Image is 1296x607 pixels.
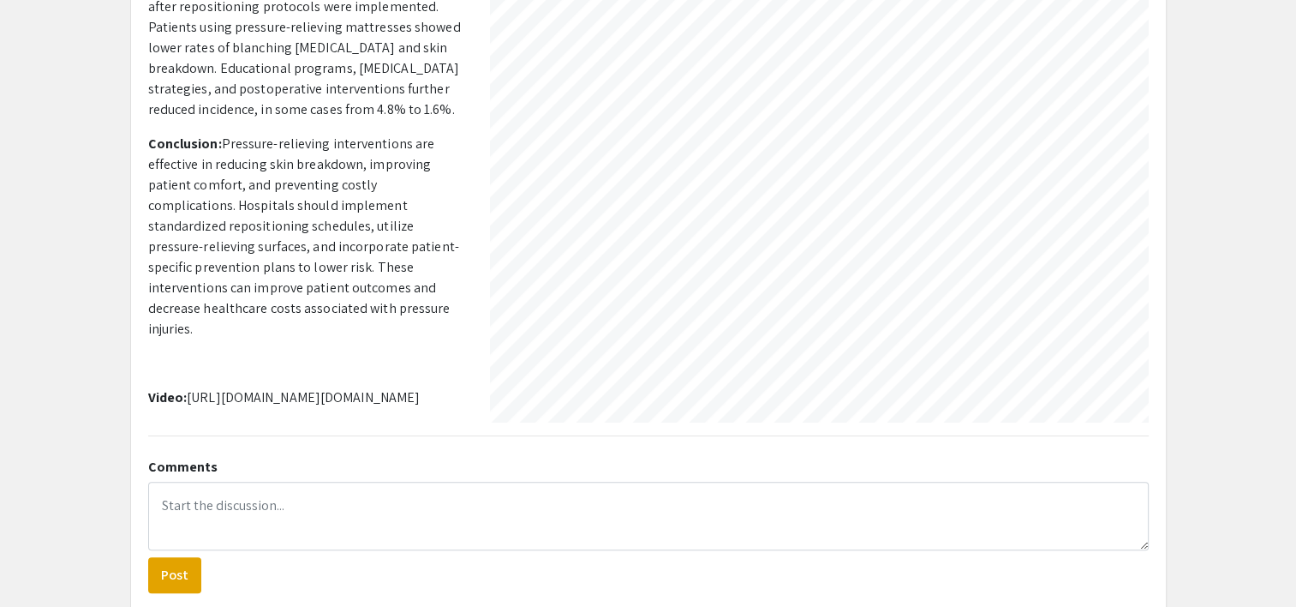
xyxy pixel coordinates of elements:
[148,135,222,153] strong: Conclusion:
[148,557,201,593] button: Post
[13,530,73,594] iframe: Chat
[148,388,188,406] strong: Video:
[148,388,464,408] p: [URL][DOMAIN_NAME][DOMAIN_NAME]
[148,134,464,340] p: Pressure-relieving interventions are effective in reducing skin breakdown, improving patient comf...
[148,459,1149,475] h2: Comments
